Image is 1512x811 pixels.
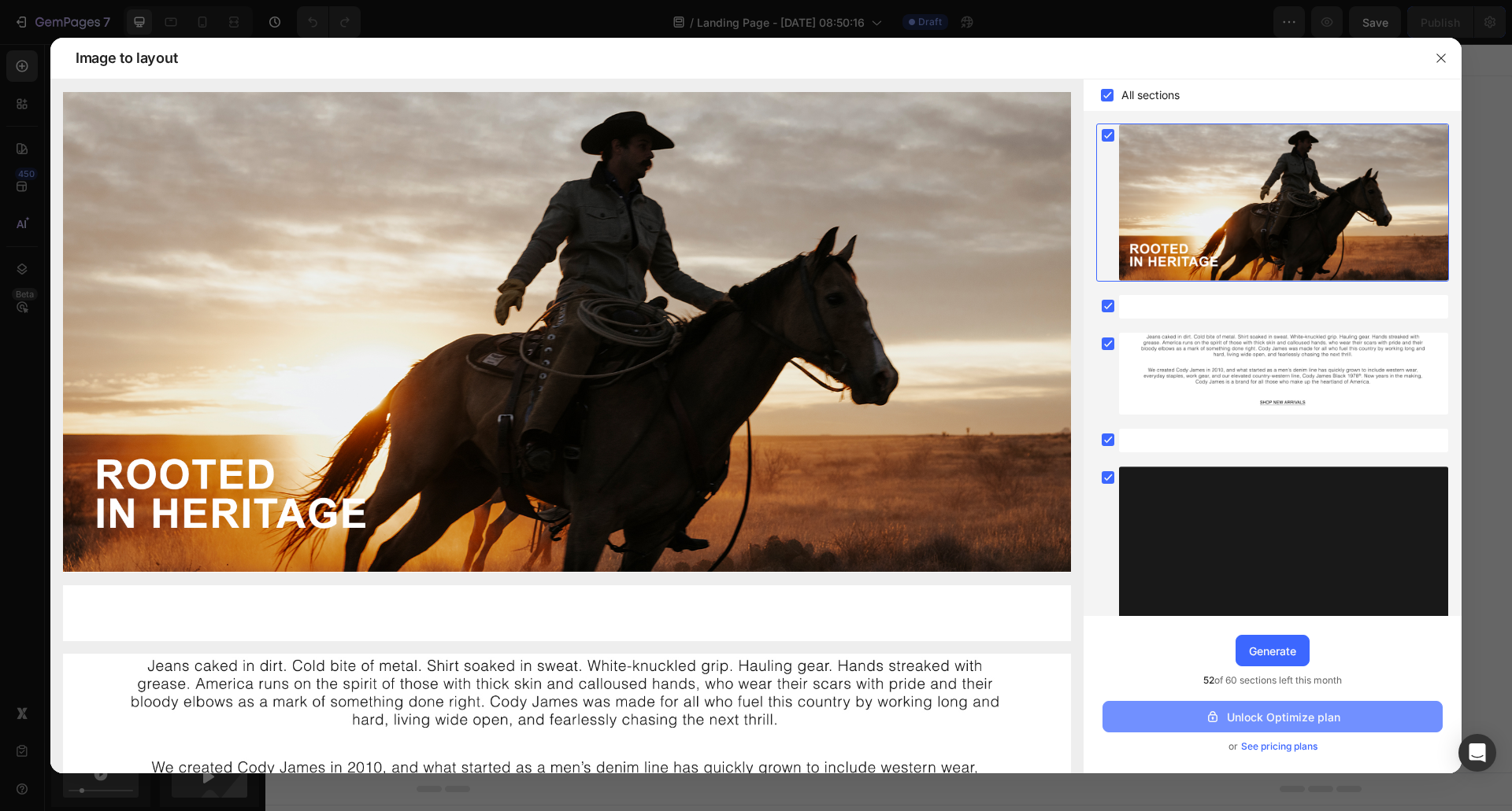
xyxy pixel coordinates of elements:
[528,388,719,407] div: Start with Sections from sidebar
[1241,739,1317,754] span: See pricing plans
[1249,643,1296,659] div: Generate
[1121,86,1180,105] span: All sections
[1203,673,1342,688] span: of 60 sections left this month
[76,49,177,68] span: Image to layout
[1458,734,1496,772] div: Open Intercom Messenger
[1236,635,1310,666] button: Generate
[1102,739,1443,754] div: or
[627,419,738,451] button: Add elements
[517,507,729,520] div: Start with Generating from URL or image
[1205,709,1340,725] div: Unlock Optimize plan
[1102,701,1443,732] button: Unlock Optimize plan
[510,419,617,451] button: Add sections
[1203,674,1214,686] span: 52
